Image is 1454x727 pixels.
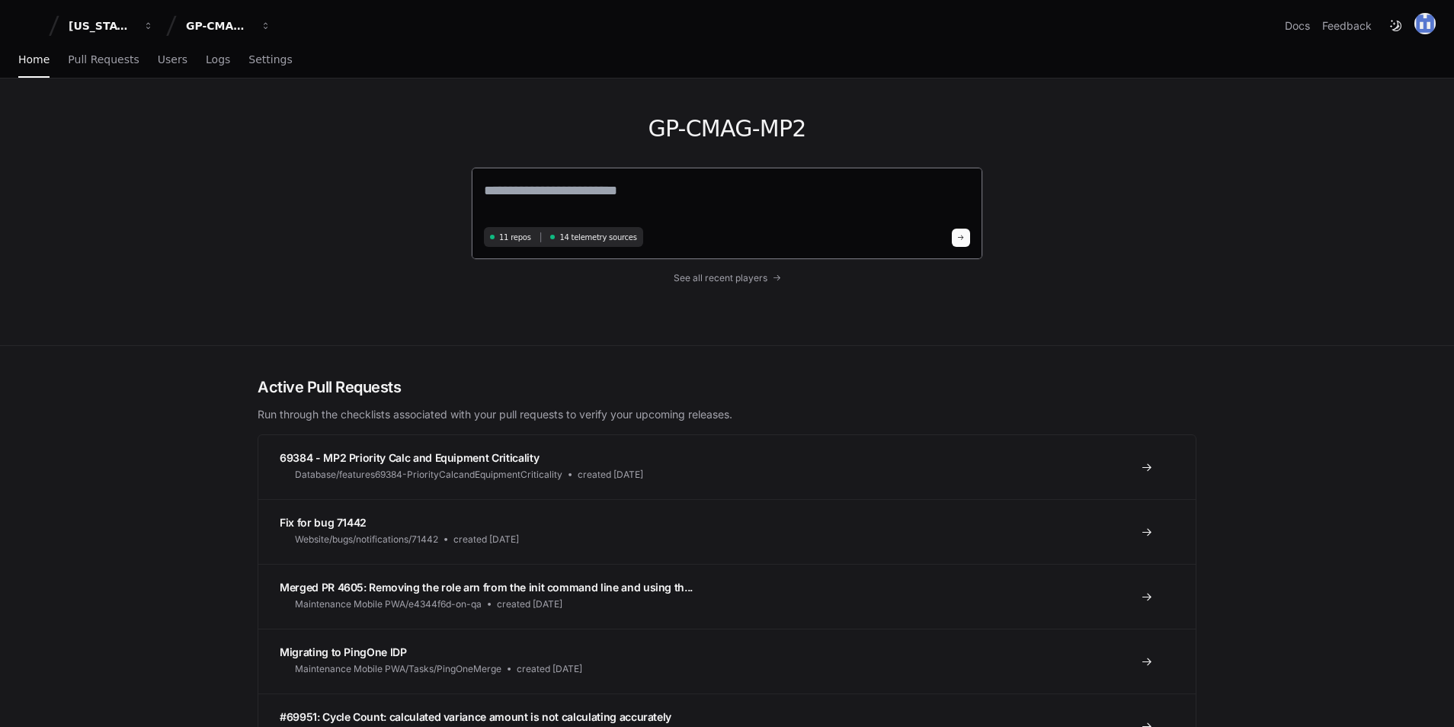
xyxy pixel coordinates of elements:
span: Users [158,55,187,64]
span: Fix for bug 71442 [280,516,367,529]
span: created [DATE] [578,469,643,481]
a: Pull Requests [68,43,139,78]
span: Home [18,55,50,64]
span: Migrating to PingOne IDP [280,645,407,658]
span: 11 repos [499,232,531,243]
button: Feedback [1322,18,1372,34]
span: 14 telemetry sources [559,232,636,243]
span: Settings [248,55,292,64]
h1: GP-CMAG-MP2 [471,115,983,143]
span: 69384 - MP2 Priority Calc and Equipment Criticality [280,451,539,464]
span: Database/features69384-PriorityCalcandEquipmentCriticality [295,469,562,481]
span: Logs [206,55,230,64]
span: Maintenance Mobile PWA/Tasks/PingOneMerge [295,663,501,675]
span: Maintenance Mobile PWA/e4344f6d-on-qa [295,598,482,610]
span: Merged PR 4605: Removing the role arn from the init command line and using th... [280,581,693,594]
img: 174426149 [1414,13,1436,34]
p: Run through the checklists associated with your pull requests to verify your upcoming releases. [258,407,1196,422]
span: created [DATE] [517,663,582,675]
span: created [DATE] [497,598,562,610]
button: GP-CMAG-MP2 [180,12,277,40]
a: Home [18,43,50,78]
a: Users [158,43,187,78]
span: Pull Requests [68,55,139,64]
span: Website/bugs/notifications/71442 [295,533,438,546]
span: created [DATE] [453,533,519,546]
a: Docs [1285,18,1310,34]
div: [US_STATE] Pacific [69,18,134,34]
a: Settings [248,43,292,78]
a: Migrating to PingOne IDPMaintenance Mobile PWA/Tasks/PingOneMergecreated [DATE] [258,629,1196,693]
div: GP-CMAG-MP2 [186,18,251,34]
span: See all recent players [674,272,767,284]
span: #69951: Cycle Count: calculated variance amount is not calculating accurately [280,710,671,723]
h2: Active Pull Requests [258,376,1196,398]
button: [US_STATE] Pacific [62,12,160,40]
a: Fix for bug 71442Website/bugs/notifications/71442created [DATE] [258,499,1196,564]
a: Logs [206,43,230,78]
a: See all recent players [471,272,983,284]
a: Merged PR 4605: Removing the role arn from the init command line and using th...Maintenance Mobil... [258,564,1196,629]
a: 69384 - MP2 Priority Calc and Equipment CriticalityDatabase/features69384-PriorityCalcandEquipmen... [258,435,1196,499]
